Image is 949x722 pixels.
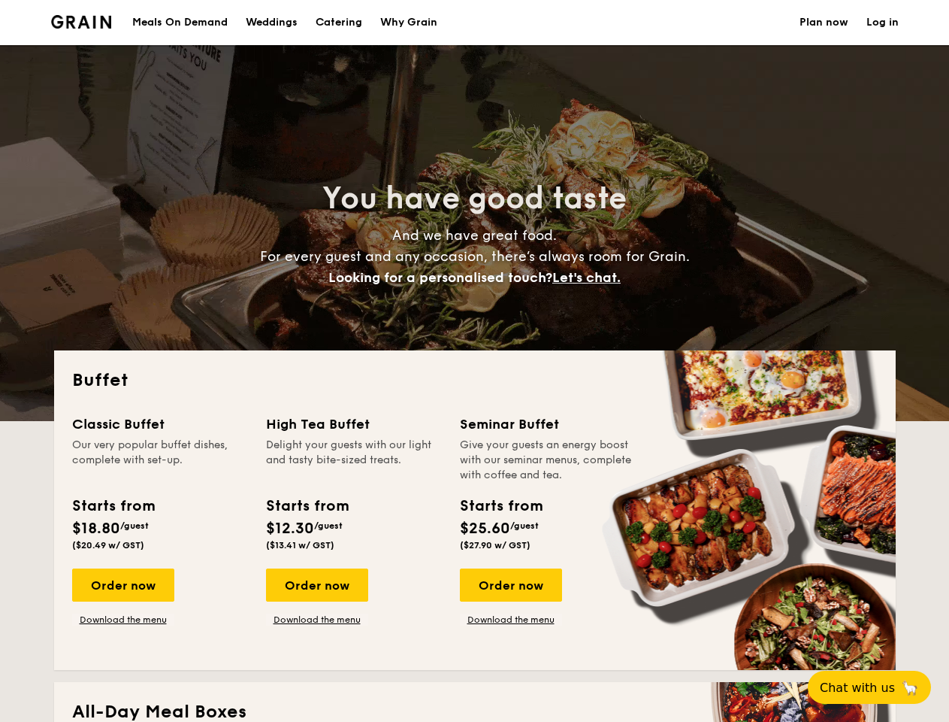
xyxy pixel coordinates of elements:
[266,495,348,517] div: Starts from
[72,540,144,551] span: ($20.49 w/ GST)
[820,681,895,695] span: Chat with us
[72,569,174,602] div: Order now
[460,414,636,435] div: Seminar Buffet
[266,520,314,538] span: $12.30
[322,180,627,217] span: You have good taste
[460,520,510,538] span: $25.60
[552,269,621,286] span: Let's chat.
[51,15,112,29] img: Grain
[460,569,562,602] div: Order now
[72,520,120,538] span: $18.80
[808,671,931,704] button: Chat with us🦙
[266,569,368,602] div: Order now
[460,495,542,517] div: Starts from
[72,369,878,393] h2: Buffet
[460,614,562,626] a: Download the menu
[460,540,530,551] span: ($27.90 w/ GST)
[51,15,112,29] a: Logotype
[260,227,690,286] span: And we have great food. For every guest and any occasion, there’s always room for Grain.
[510,520,539,531] span: /guest
[328,269,552,286] span: Looking for a personalised touch?
[266,614,368,626] a: Download the menu
[72,614,174,626] a: Download the menu
[266,540,334,551] span: ($13.41 w/ GST)
[314,520,343,531] span: /guest
[460,438,636,483] div: Give your guests an energy boost with our seminar menus, complete with coffee and tea.
[72,414,248,435] div: Classic Buffet
[72,495,154,517] div: Starts from
[901,679,919,696] span: 🦙
[266,414,442,435] div: High Tea Buffet
[266,438,442,483] div: Delight your guests with our light and tasty bite-sized treats.
[72,438,248,483] div: Our very popular buffet dishes, complete with set-up.
[120,520,149,531] span: /guest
